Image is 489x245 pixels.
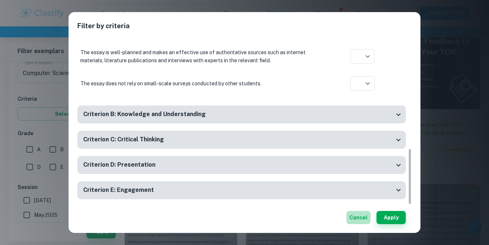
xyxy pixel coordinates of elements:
h6: Criterion D: Presentation [83,160,155,170]
div: Criterion E: Engagement [77,181,406,199]
button: Cancel [346,211,371,224]
h6: Criterion C: Critical Thinking [83,135,164,144]
p: The essay does not rely on small-scale surveys conducted by other students. [80,79,322,88]
button: Apply [376,211,406,224]
div: Criterion C: Critical Thinking [77,131,406,149]
div: Criterion D: Presentation [77,156,406,174]
h6: Criterion E: Engagement [83,186,154,195]
div: Criterion B: Knowledge and Understanding [77,105,406,123]
h2: Filter by criteria [77,21,412,37]
p: The essay is well-planned and makes an effective use of authoritative sources such as internet ma... [80,48,322,64]
h6: Criterion B: Knowledge and Understanding [83,110,206,119]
